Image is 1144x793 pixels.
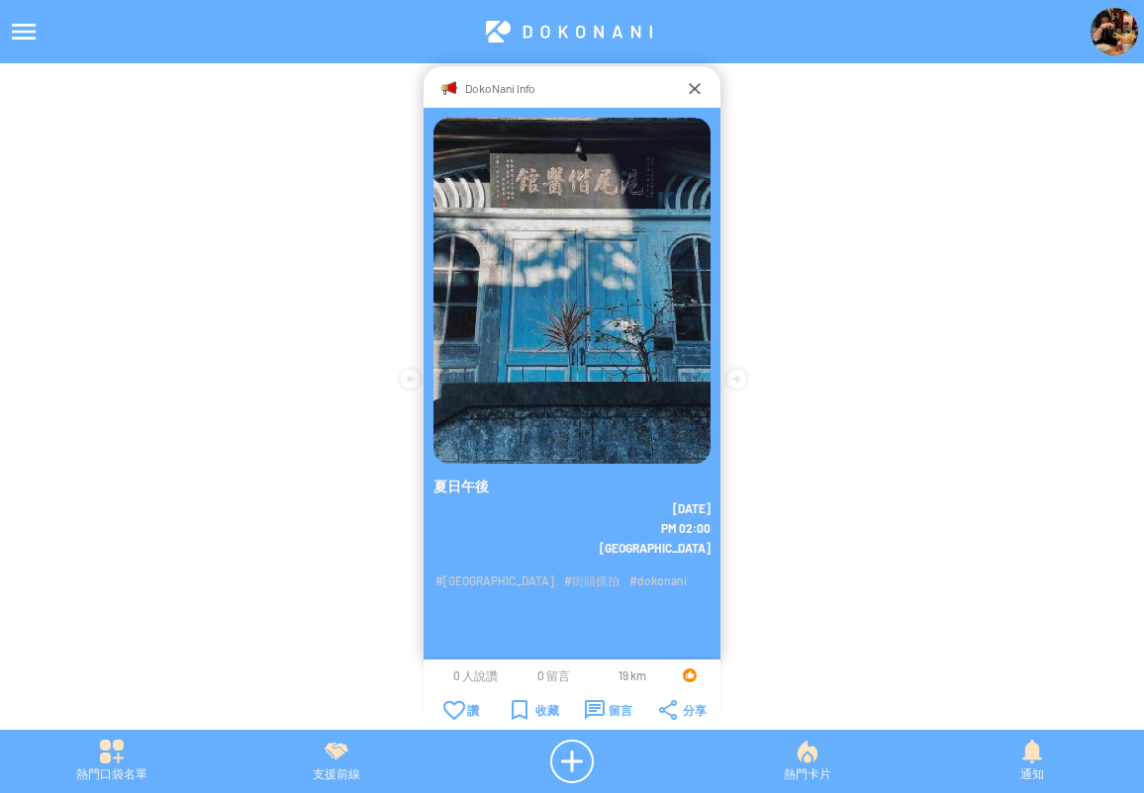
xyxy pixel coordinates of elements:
[1091,8,1138,55] img: Visruth.jpg not found
[661,521,711,535] span: PM 02:00
[453,668,498,682] span: 0 人說讚
[919,740,1144,783] div: 通知
[435,573,554,587] span: #[GEOGRAPHIC_DATA]
[659,700,707,720] div: 分享
[443,700,479,720] div: 讚
[512,700,559,720] div: 收藏
[673,501,711,515] span: [DATE]
[629,573,687,587] span: #dokonani
[585,700,632,720] div: 留言
[564,573,620,587] span: #街頭抓拍
[537,668,570,682] span: 0 留言
[696,740,920,783] div: 熱門卡片
[433,118,711,464] img: Visruth.jpg not found
[600,541,711,555] span: [GEOGRAPHIC_DATA]
[619,668,646,682] span: 19 km
[439,78,459,98] img: Visruth.jpg not found
[433,477,711,496] p: 夏日午後
[225,740,449,783] div: 支援前線
[465,78,535,98] p: DokoNani Info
